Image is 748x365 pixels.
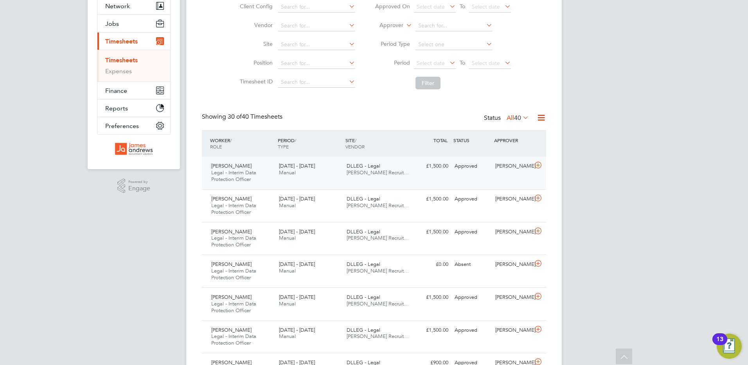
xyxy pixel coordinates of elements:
span: Engage [128,185,150,192]
span: Timesheets [105,38,138,45]
span: [PERSON_NAME] [211,163,252,169]
input: Search for... [278,39,355,50]
span: TOTAL [433,137,448,143]
div: Approved [451,160,492,173]
button: Open Resource Center, 13 new notifications [717,334,742,359]
span: [DATE] - [DATE] [279,294,315,300]
button: Finance [97,82,170,99]
div: Approved [451,291,492,304]
input: Search for... [278,58,355,69]
div: Timesheets [97,50,170,81]
span: DLLEG - Legal [347,261,380,267]
div: Approved [451,193,492,206]
div: SITE [343,133,411,154]
span: DLLEG - Legal [347,294,380,300]
span: Reports [105,105,128,112]
div: Showing [202,113,284,121]
span: [DATE] - [DATE] [279,163,315,169]
span: Legal - Interim Data Protection Officer [211,169,256,182]
span: Finance [105,87,127,94]
span: / [355,137,356,143]
span: 30 of [228,113,242,121]
div: £0.00 [411,258,451,271]
label: Approver [368,22,403,29]
button: Timesheets [97,33,170,50]
label: Approved On [375,3,410,10]
span: ROLE [210,143,222,150]
span: Legal - Interim Data Protection Officer [211,202,256,215]
span: DLLEG - Legal [347,228,380,235]
span: [PERSON_NAME] [211,294,252,300]
span: Manual [279,235,296,241]
span: / [230,137,232,143]
span: Powered by [128,179,150,185]
div: WORKER [208,133,276,154]
div: £1,500.00 [411,324,451,337]
span: TYPE [278,143,289,150]
div: Approved [451,226,492,239]
label: Site [237,40,273,47]
span: [PERSON_NAME] Recruit… [347,235,409,241]
span: DLLEG - Legal [347,163,380,169]
span: Legal - Interim Data Protection Officer [211,333,256,346]
a: Powered byEngage [117,179,151,193]
input: Select one [415,39,493,50]
span: DLLEG - Legal [347,195,380,202]
span: Select date [472,60,500,67]
span: Legal - Interim Data Protection Officer [211,300,256,314]
div: APPROVER [492,133,533,147]
label: Client Config [237,3,273,10]
span: Legal - Interim Data Protection Officer [211,235,256,248]
span: [DATE] - [DATE] [279,261,315,267]
button: Reports [97,99,170,117]
input: Search for... [415,20,493,31]
div: £1,500.00 [411,226,451,239]
div: Approved [451,324,492,337]
span: DLLEG - Legal [347,327,380,333]
span: Manual [279,333,296,340]
div: £1,500.00 [411,291,451,304]
span: Manual [279,267,296,274]
img: jarsolutions-logo-retina.png [115,143,153,155]
label: Period Type [375,40,410,47]
span: To [457,1,467,11]
span: 40 [514,114,521,122]
span: 40 Timesheets [228,113,282,121]
span: [DATE] - [DATE] [279,327,315,333]
span: Preferences [105,122,139,130]
span: [PERSON_NAME] [211,195,252,202]
span: Manual [279,169,296,176]
span: [PERSON_NAME] Recruit… [347,333,409,340]
div: [PERSON_NAME] [492,160,533,173]
a: Timesheets [105,56,138,64]
span: [DATE] - [DATE] [279,195,315,202]
div: [PERSON_NAME] [492,324,533,337]
input: Search for... [278,2,355,13]
label: Timesheet ID [237,78,273,85]
span: [PERSON_NAME] Recruit… [347,202,409,209]
div: [PERSON_NAME] [492,193,533,206]
span: [PERSON_NAME] Recruit… [347,169,409,176]
input: Search for... [278,77,355,88]
input: Search for... [278,20,355,31]
span: Select date [417,3,445,10]
div: £1,500.00 [411,160,451,173]
span: Legal - Interim Data Protection Officer [211,267,256,281]
span: Select date [417,60,445,67]
span: / [295,137,296,143]
div: 13 [716,339,723,349]
div: [PERSON_NAME] [492,258,533,271]
label: Position [237,59,273,66]
button: Filter [415,77,441,89]
div: PERIOD [276,133,343,154]
span: To [457,58,467,68]
span: Manual [279,202,296,209]
span: [PERSON_NAME] [211,327,252,333]
span: [PERSON_NAME] [211,261,252,267]
span: Select date [472,3,500,10]
label: All [507,114,529,122]
a: Go to home page [97,143,171,155]
span: [PERSON_NAME] Recruit… [347,267,409,274]
label: Period [375,59,410,66]
div: Status [484,113,530,124]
